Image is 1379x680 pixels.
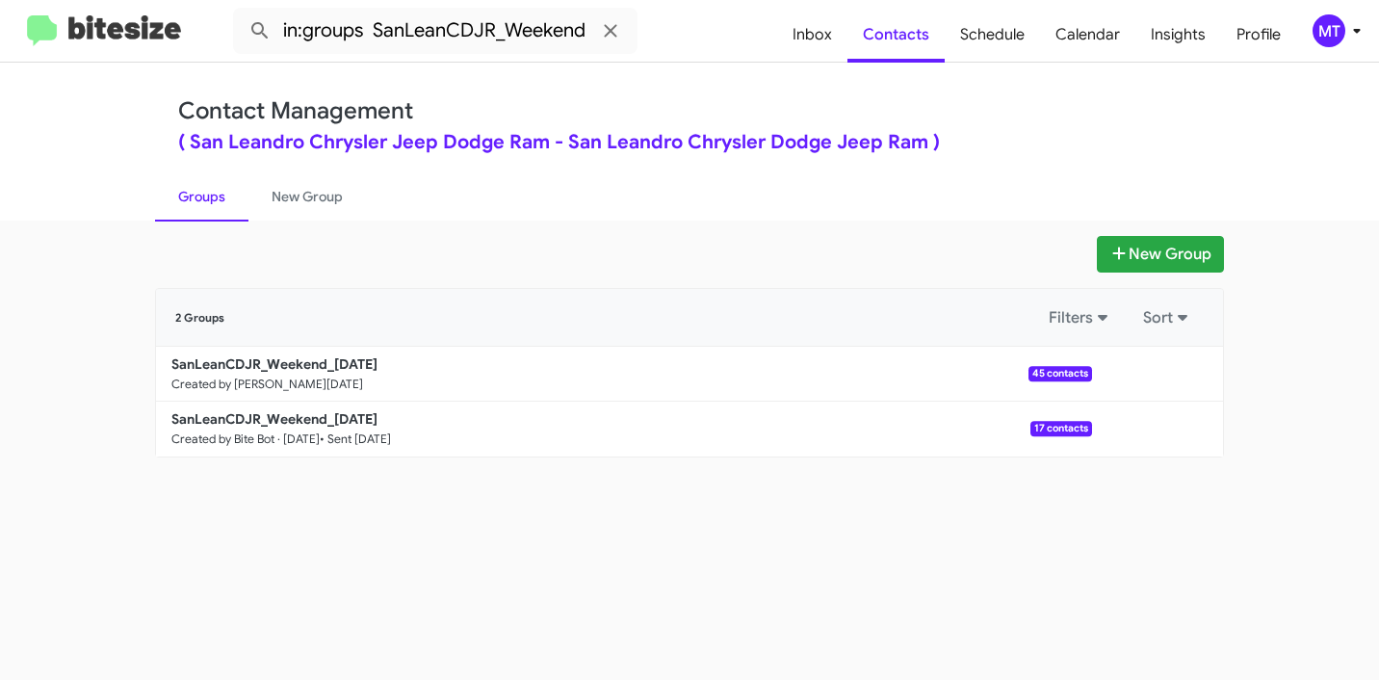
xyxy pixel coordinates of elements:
a: Contacts [847,7,945,63]
a: Profile [1221,7,1296,63]
a: SanLeanCDJR_Weekend_[DATE]Created by Bite Bot · [DATE]• Sent [DATE]17 contacts [156,402,1092,457]
b: SanLeanCDJR_Weekend_[DATE] [171,355,377,373]
a: Groups [155,171,248,222]
button: Sort [1132,301,1204,335]
span: 45 contacts [1028,366,1092,381]
span: 17 contacts [1030,421,1092,436]
a: SanLeanCDJR_Weekend_[DATE]Created by [PERSON_NAME][DATE]45 contacts [156,347,1092,402]
button: MT [1296,14,1358,47]
small: • Sent [DATE] [320,432,391,447]
small: Created by Bite Bot · [DATE] [171,432,320,447]
button: New Group [1097,236,1224,273]
div: ( San Leandro Chrysler Jeep Dodge Ram - San Leandro Chrysler Dodge Jeep Ram ) [178,133,1201,152]
span: 2 Groups [175,311,224,325]
small: Created by [PERSON_NAME][DATE] [171,377,363,392]
b: SanLeanCDJR_Weekend_[DATE] [171,410,377,428]
a: Inbox [777,7,847,63]
button: Filters [1037,301,1124,335]
a: Insights [1135,7,1221,63]
a: Calendar [1040,7,1135,63]
a: Contact Management [178,96,413,125]
a: New Group [248,171,366,222]
div: MT [1313,14,1345,47]
input: Search [233,8,637,54]
a: Schedule [945,7,1040,63]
